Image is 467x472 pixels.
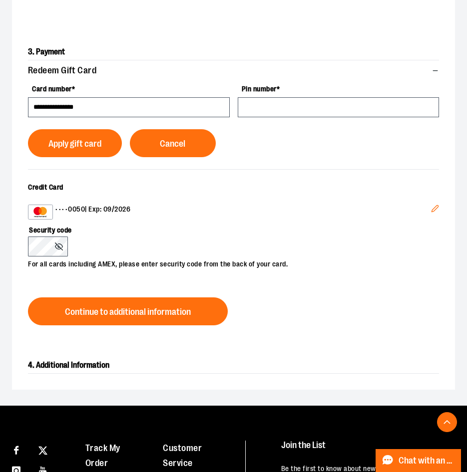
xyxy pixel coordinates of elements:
h2: 4. Additional Information [28,357,439,374]
button: Redeem Gift Card [28,60,439,80]
button: Edit [423,197,447,224]
button: Continue to additional information [28,297,228,325]
span: Chat with an Expert [399,456,455,466]
a: Track My Order [85,443,120,468]
span: Credit Card [28,183,63,191]
div: •••• 0050 | Exp: 09/2026 [28,205,431,220]
button: Apply gift card [28,129,122,157]
span: Apply gift card [48,139,101,149]
span: Cancel [160,139,185,149]
h4: Join the List [281,441,460,459]
button: Chat with an Expert [376,449,462,472]
label: Card number * [28,80,230,97]
button: Back To Top [437,412,457,432]
label: Security code [28,220,429,236]
a: Visit our X page [34,441,52,458]
a: Customer Service [163,443,202,468]
img: MasterCard example showing the 16-digit card number on the front of the card [30,206,50,218]
a: Visit our Facebook page [7,441,25,458]
h2: 3. Payment [28,44,439,60]
img: Twitter [38,446,47,455]
button: Cancel [130,129,216,157]
label: Pin number * [238,80,440,97]
span: Continue to additional information [65,307,191,317]
span: Redeem Gift Card [28,66,96,75]
p: For all cards including AMEX, please enter security code from the back of your card. [28,256,429,269]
